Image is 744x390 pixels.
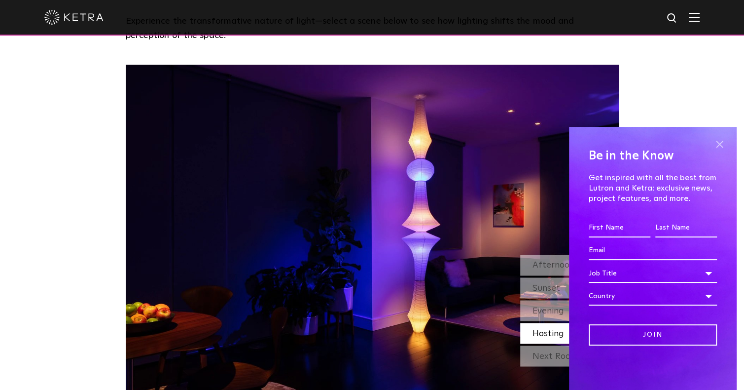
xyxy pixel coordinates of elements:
div: Country [589,287,717,306]
input: First Name [589,219,650,237]
h4: Be in the Know [589,147,717,165]
span: Hosting [532,329,564,338]
img: ketra-logo-2019-white [44,10,104,25]
input: Join [589,324,717,346]
div: Next Room [520,346,619,366]
img: Hamburger%20Nav.svg [689,12,700,22]
span: Evening [532,306,564,315]
input: Email [589,241,717,260]
img: search icon [666,12,678,25]
div: Job Title [589,264,717,283]
span: Afternoon [532,261,574,270]
input: Last Name [655,219,717,237]
span: Sunset [532,283,560,292]
p: Get inspired with all the best from Lutron and Ketra: exclusive news, project features, and more. [589,173,717,203]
